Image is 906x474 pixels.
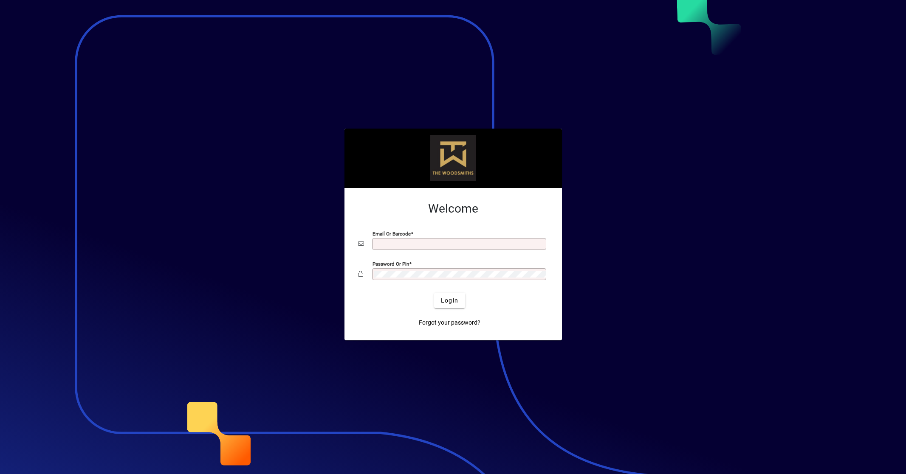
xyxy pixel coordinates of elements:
span: Login [441,296,458,305]
button: Login [434,293,465,308]
h2: Welcome [358,202,548,216]
span: Forgot your password? [419,318,480,327]
mat-label: Email or Barcode [373,231,411,237]
a: Forgot your password? [415,315,484,330]
mat-label: Password or Pin [373,261,409,267]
